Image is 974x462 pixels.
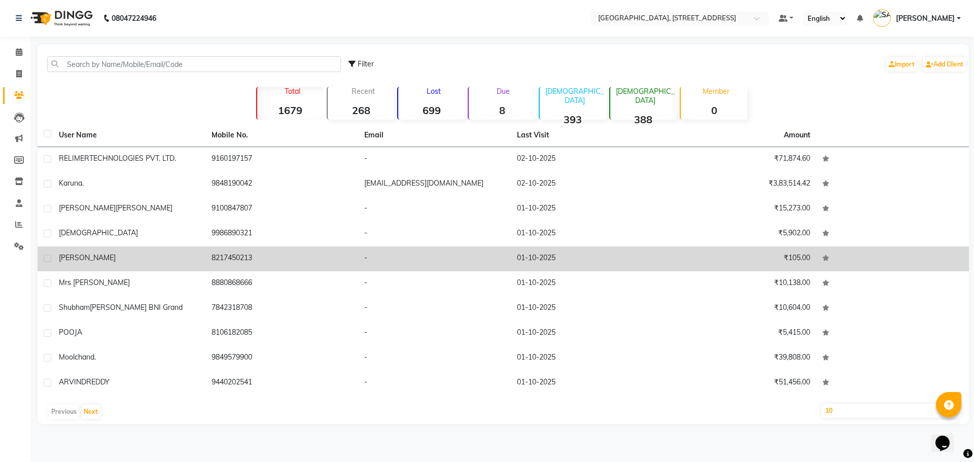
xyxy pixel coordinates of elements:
span: Shubham [59,303,90,312]
th: Amount [778,124,816,147]
td: - [358,222,511,246]
p: Due [471,87,535,96]
p: [DEMOGRAPHIC_DATA] [544,87,606,105]
span: [PERSON_NAME] BNI Grand [90,303,183,312]
strong: 699 [398,104,465,117]
td: 01-10-2025 [511,321,664,346]
td: ₹15,273.00 [664,197,816,222]
span: [PERSON_NAME] [896,13,955,24]
td: ₹51,456.00 [664,371,816,396]
td: 02-10-2025 [511,172,664,197]
td: 9849579900 [205,346,358,371]
td: 9160197157 [205,147,358,172]
td: 02-10-2025 [511,147,664,172]
td: 8880868666 [205,271,358,296]
span: RELIMER [59,154,89,163]
span: Filter [358,59,374,68]
strong: 393 [540,113,606,126]
span: [PERSON_NAME] [116,203,172,212]
p: Member [685,87,747,96]
iframe: chat widget [931,421,964,452]
a: Add Client [923,57,966,72]
td: - [358,147,511,172]
td: - [358,246,511,271]
td: - [358,321,511,346]
th: User Name [53,124,205,147]
p: [DEMOGRAPHIC_DATA] [614,87,677,105]
input: Search by Name/Mobile/Email/Code [47,56,341,72]
td: 9100847807 [205,197,358,222]
td: 01-10-2025 [511,197,664,222]
td: 8217450213 [205,246,358,271]
span: Mrs [PERSON_NAME] [59,278,130,287]
td: 9986890321 [205,222,358,246]
th: Mobile No. [205,124,358,147]
span: Karuna [59,179,82,188]
td: 01-10-2025 [511,222,664,246]
button: Next [81,405,100,419]
span: ARVIND [59,377,86,386]
th: Email [358,124,511,147]
td: ₹5,902.00 [664,222,816,246]
td: - [358,271,511,296]
td: 01-10-2025 [511,346,664,371]
td: - [358,371,511,396]
td: 01-10-2025 [511,371,664,396]
strong: 0 [681,104,747,117]
td: 01-10-2025 [511,271,664,296]
td: 01-10-2025 [511,296,664,321]
p: Lost [402,87,465,96]
td: ₹10,604.00 [664,296,816,321]
span: . [94,352,96,362]
td: - [358,197,511,222]
img: logo [26,4,95,32]
td: ₹39,808.00 [664,346,816,371]
b: 08047224946 [112,4,156,32]
th: Last Visit [511,124,664,147]
span: REDDY [86,377,110,386]
span: [PERSON_NAME] [59,203,116,212]
td: - [358,346,511,371]
span: POOJA [59,328,82,337]
td: 9440202541 [205,371,358,396]
td: 01-10-2025 [511,246,664,271]
strong: 268 [328,104,394,117]
img: SANJU CHHETRI [873,9,891,27]
span: [PERSON_NAME] [59,253,116,262]
strong: 388 [610,113,677,126]
td: ₹5,415.00 [664,321,816,346]
td: 9848190042 [205,172,358,197]
span: . [82,179,84,188]
td: ₹10,138.00 [664,271,816,296]
span: Moolchand [59,352,94,362]
strong: 8 [469,104,535,117]
td: 7842318708 [205,296,358,321]
a: Import [886,57,917,72]
td: ₹71,874.60 [664,147,816,172]
td: ₹3,83,514.42 [664,172,816,197]
td: [EMAIL_ADDRESS][DOMAIN_NAME] [358,172,511,197]
span: [DEMOGRAPHIC_DATA] [59,228,138,237]
td: 8106182085 [205,321,358,346]
td: ₹105.00 [664,246,816,271]
td: - [358,296,511,321]
span: TECHNOLOGIES PVT. LTD. [89,154,176,163]
p: Recent [332,87,394,96]
strong: 1679 [257,104,324,117]
p: Total [261,87,324,96]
